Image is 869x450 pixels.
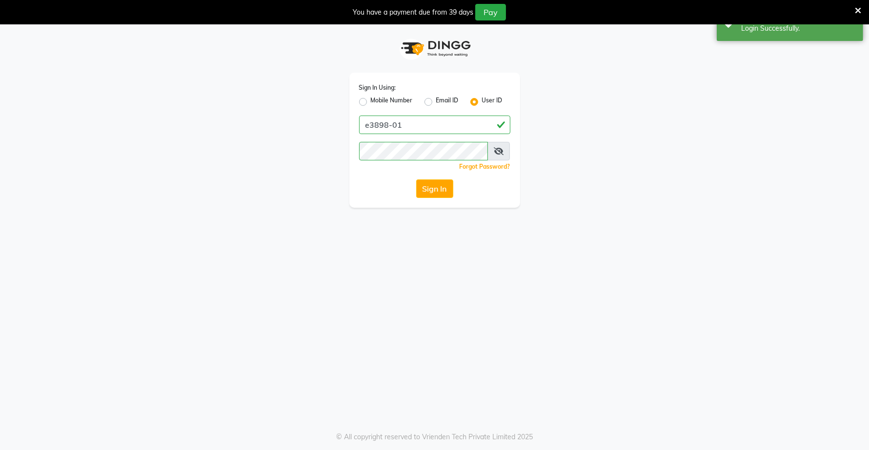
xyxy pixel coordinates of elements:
[482,96,503,108] label: User ID
[436,96,459,108] label: Email ID
[741,23,856,34] div: Login Successfully.
[371,96,413,108] label: Mobile Number
[416,179,453,198] button: Sign In
[460,163,510,170] a: Forgot Password?
[359,116,510,134] input: Username
[396,34,474,63] img: logo1.svg
[353,7,473,18] div: You have a payment due from 39 days
[475,4,506,20] button: Pay
[359,83,396,92] label: Sign In Using:
[359,142,488,160] input: Username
